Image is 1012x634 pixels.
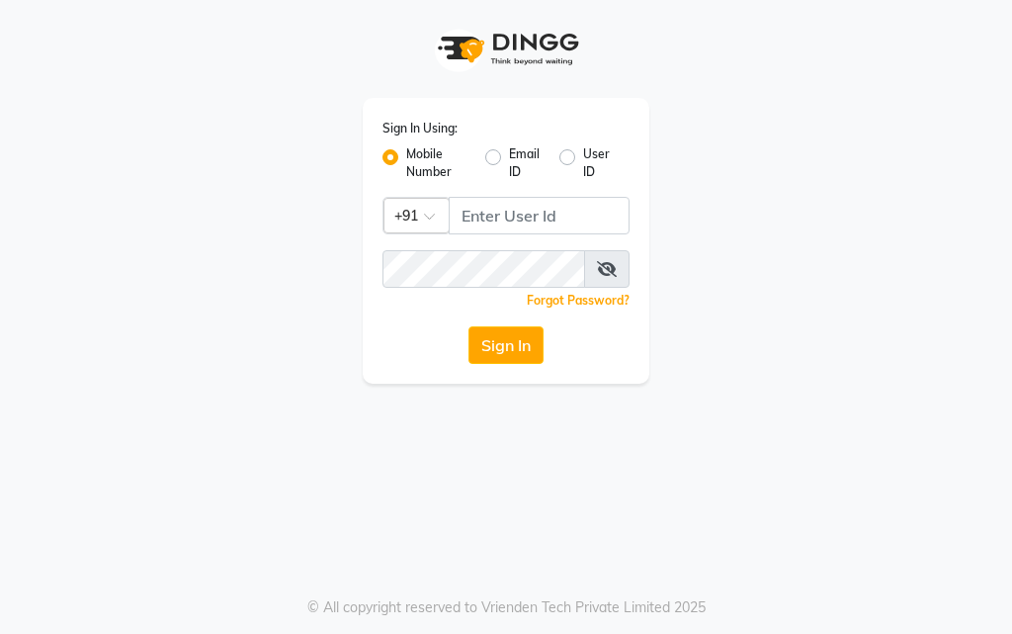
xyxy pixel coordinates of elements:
[427,20,585,78] img: logo1.svg
[527,293,630,308] a: Forgot Password?
[406,145,469,181] label: Mobile Number
[509,145,543,181] label: Email ID
[449,197,630,234] input: Username
[382,120,458,137] label: Sign In Using:
[468,326,544,364] button: Sign In
[382,250,585,288] input: Username
[583,145,614,181] label: User ID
